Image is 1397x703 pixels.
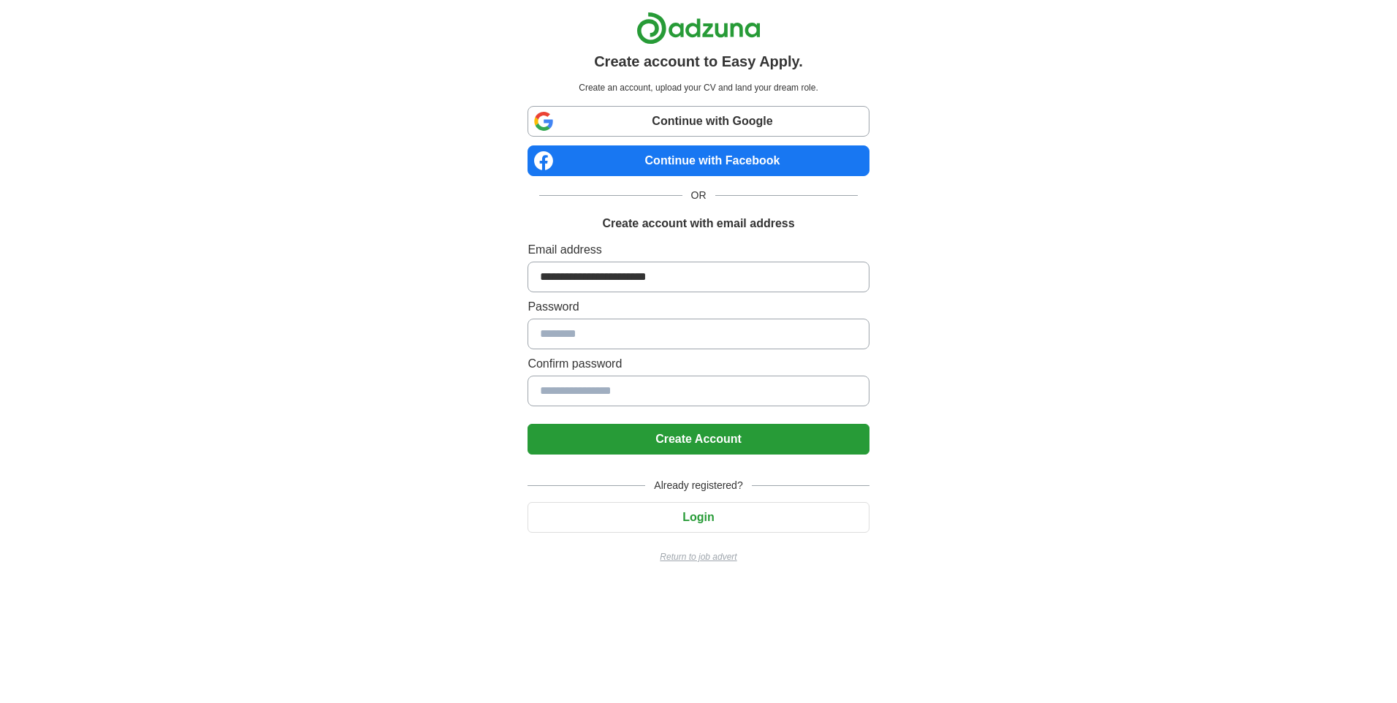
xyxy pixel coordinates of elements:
a: Continue with Google [528,106,869,137]
a: Return to job advert [528,550,869,563]
span: OR [682,188,715,203]
h1: Create account with email address [602,215,794,232]
span: Already registered? [645,478,751,493]
label: Confirm password [528,355,869,373]
label: Password [528,298,869,316]
label: Email address [528,241,869,259]
button: Login [528,502,869,533]
a: Login [528,511,869,523]
h1: Create account to Easy Apply. [594,50,803,72]
img: Adzuna logo [636,12,761,45]
a: Continue with Facebook [528,145,869,176]
p: Create an account, upload your CV and land your dream role. [530,81,866,94]
button: Create Account [528,424,869,455]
